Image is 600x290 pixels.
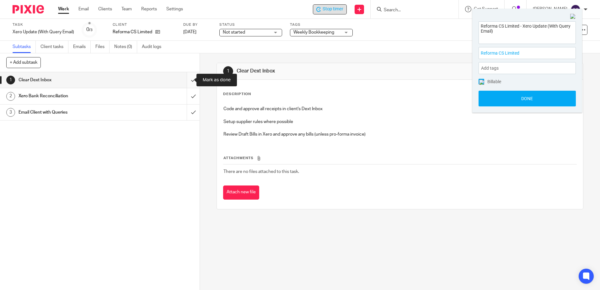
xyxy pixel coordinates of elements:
[40,41,68,53] a: Client tasks
[6,76,15,84] div: 1
[571,4,581,14] img: svg%3E
[86,26,93,33] div: 0
[223,66,233,76] div: 1
[98,6,112,12] a: Clients
[73,41,91,53] a: Emails
[6,108,15,117] div: 3
[113,29,152,35] p: Reforma CS Limited
[481,63,502,73] span: Add tags
[323,6,343,13] span: Stop timer
[166,6,183,12] a: Settings
[142,41,166,53] a: Audit logs
[293,30,334,35] span: Weekly Bookkeeping
[6,57,41,68] button: + Add subtask
[223,30,245,35] span: Not started
[19,91,126,101] h1: Xero Bank Reconciliation
[13,41,36,53] a: Subtasks
[237,68,413,74] h1: Clear Dext Inbox
[223,92,251,97] p: Description
[223,131,576,137] p: Review Draft Bills in Xero and approve any bills (unless pro-forma invoice)
[313,4,347,14] div: Reforma CS Limited - Xero Update (With Query Email)
[290,22,353,27] label: Tags
[183,30,196,34] span: [DATE]
[223,169,299,174] span: There are no files attached to this task.
[95,41,110,53] a: Files
[479,47,576,59] div: Project: Reforma CS Limited
[474,7,498,11] span: Get Support
[570,14,576,19] img: Close
[479,91,576,106] button: Done
[6,92,15,101] div: 2
[19,108,126,117] h1: Email Client with Queries
[223,119,576,125] p: Setup supplier rules where possible
[223,106,576,112] p: Code and approve all receipts in client's Dext Inbox
[78,6,89,12] a: Email
[487,79,501,84] span: Billable
[13,5,44,13] img: Pixie
[533,6,567,12] p: [PERSON_NAME]
[479,22,576,42] textarea: Reforma CS Limited - Xero Update (With Query Email)
[13,22,74,27] label: Task
[113,22,175,27] label: Client
[481,50,560,56] span: Reforma CS Limited
[223,156,254,160] span: Attachments
[121,6,132,12] a: Team
[89,28,93,32] small: /3
[58,6,69,12] a: Work
[479,80,484,85] img: checked.png
[19,75,126,85] h1: Clear Dext Inbox
[383,8,440,13] input: Search
[114,41,137,53] a: Notes (0)
[13,29,74,35] div: Xero Update (With Query Email)
[183,22,212,27] label: Due by
[223,185,259,200] button: Attach new file
[141,6,157,12] a: Reports
[219,22,282,27] label: Status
